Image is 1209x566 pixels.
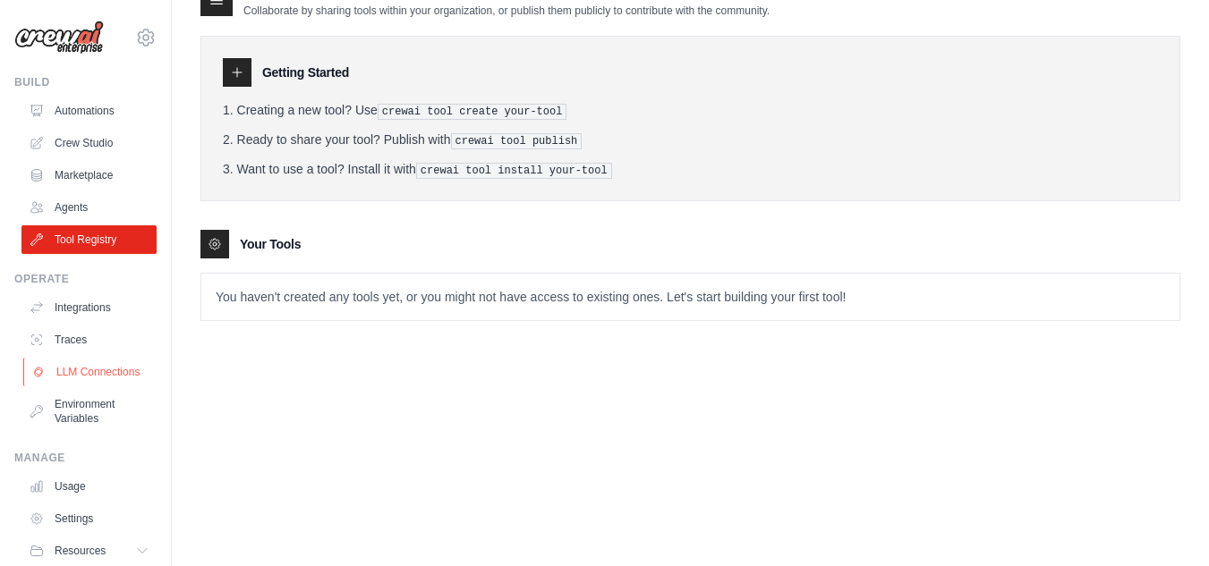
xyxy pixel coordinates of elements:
[223,160,1158,179] li: Want to use a tool? Install it with
[243,4,770,18] p: Collaborate by sharing tools within your organization, or publish them publicly to contribute wit...
[21,536,157,565] button: Resources
[21,129,157,157] a: Crew Studio
[21,472,157,501] a: Usage
[21,325,157,354] a: Traces
[14,451,157,465] div: Manage
[451,133,583,149] pre: crewai tool publish
[223,101,1158,120] li: Creating a new tool? Use
[21,504,157,533] a: Settings
[201,274,1179,320] p: You haven't created any tools yet, or you might not have access to existing ones. Let's start bui...
[378,104,567,120] pre: crewai tool create your-tool
[21,97,157,125] a: Automations
[14,272,157,286] div: Operate
[21,390,157,433] a: Environment Variables
[55,544,106,558] span: Resources
[223,131,1158,149] li: Ready to share your tool? Publish with
[23,358,158,386] a: LLM Connections
[21,293,157,322] a: Integrations
[21,193,157,222] a: Agents
[240,235,301,253] h3: Your Tools
[14,21,104,55] img: Logo
[21,161,157,190] a: Marketplace
[262,63,349,81] h3: Getting Started
[416,163,612,179] pre: crewai tool install your-tool
[21,225,157,254] a: Tool Registry
[14,75,157,89] div: Build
